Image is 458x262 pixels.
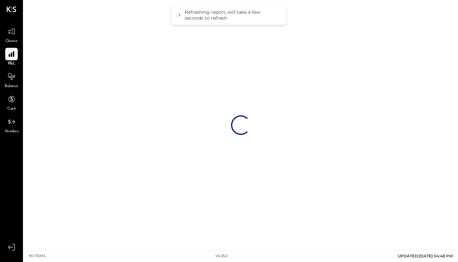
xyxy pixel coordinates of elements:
span: P&L [8,61,15,67]
div: Refreshing report, will take a few seconds to refresh [185,9,280,21]
a: Queue [0,25,23,44]
span: UPDATED: [DATE] 04:48 PM [398,253,453,258]
a: Vendors [0,116,23,135]
span: Cash [7,106,16,112]
span: Queue [6,38,18,44]
a: Balance [0,70,23,89]
div: v 4.35.0 [216,253,228,259]
a: P&L [0,48,23,67]
div: 90 items [29,253,46,259]
span: Balance [5,84,18,89]
span: Vendors [5,129,19,135]
a: Cash [0,93,23,112]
